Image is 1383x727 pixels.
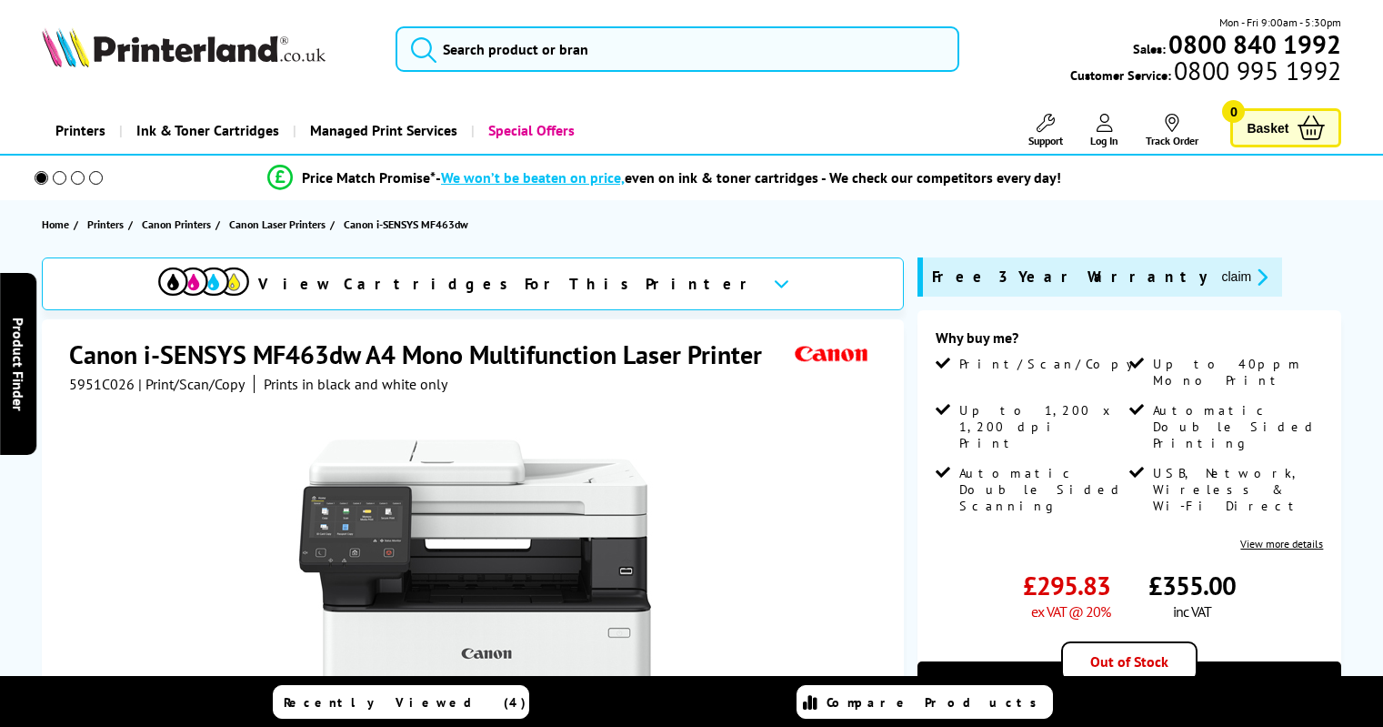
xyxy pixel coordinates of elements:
span: Canon Printers [142,215,211,234]
span: Free 3 Year Warranty [932,267,1208,288]
a: Special Offers [471,107,588,154]
a: Ink & Toner Cartridges [119,107,293,154]
span: Canon i-SENSYS MF463dw [344,217,468,231]
img: cmyk-icon.svg [158,268,249,296]
span: Sales: [1133,40,1166,57]
span: Mon - Fri 9:00am - 5:30pm [1219,14,1341,31]
span: Product Finder [9,317,27,410]
h1: Canon i-SENSYS MF463dw A4 Mono Multifunction Laser Printer [69,338,780,371]
span: Compare Products [827,694,1047,711]
span: 0800 995 1992 [1171,62,1341,79]
a: Track Order [1146,114,1198,147]
a: Support [1028,114,1063,147]
span: Basket [1247,116,1288,140]
a: Recently Viewed (4) [273,685,529,719]
input: Search product or bran [396,26,959,72]
span: Customer Service: [1070,62,1341,84]
a: Printers [42,107,119,154]
span: Print/Scan/Copy [959,356,1147,372]
span: Up to 1,200 x 1,200 dpi Print [959,402,1126,451]
div: Why buy me? [936,328,1324,356]
span: We won’t be beaten on price, [441,168,625,187]
img: Printerland Logo [42,27,326,67]
span: USB, Network, Wireless & Wi-Fi Direct [1153,465,1319,514]
div: Out of Stock [1061,641,1198,682]
a: Printers [87,215,128,234]
span: Up to 40ppm Mono Print [1153,356,1319,389]
span: £355.00 [1148,569,1236,602]
i: Prints in black and white only [264,375,447,393]
a: Canon Printers [142,215,215,234]
span: | Print/Scan/Copy [138,375,245,393]
a: View more details [1240,537,1323,550]
span: Canon Laser Printers [229,215,326,234]
span: Home [42,215,69,234]
span: Printers [87,215,124,234]
span: Automatic Double Sided Printing [1153,402,1319,451]
span: Automatic Double Sided Scanning [959,465,1126,514]
img: Canon [790,338,874,371]
li: modal_Promise [9,162,1319,194]
button: promo-description [1217,267,1274,288]
span: 0 [1222,100,1245,123]
span: View Cartridges For This Printer [258,274,758,294]
a: Managed Print Services [293,107,471,154]
span: Ink & Toner Cartridges [136,107,279,154]
a: Compare Products [797,685,1053,719]
span: 5951C026 [69,375,135,393]
span: Recently Viewed (4) [284,694,526,711]
span: ex VAT @ 20% [1031,602,1110,621]
div: - even on ink & toner cartridges - We check our competitors every day! [436,168,1061,187]
b: 0800 840 1992 [1168,27,1341,61]
a: Basket 0 [1230,108,1341,147]
span: £295.83 [1023,569,1110,602]
a: Log In [1090,114,1118,147]
a: Canon Laser Printers [229,215,330,234]
span: Support [1028,134,1063,147]
a: 0800 840 1992 [1166,35,1341,53]
span: Price Match Promise* [302,168,436,187]
a: Home [42,215,74,234]
span: Log In [1090,134,1118,147]
span: inc VAT [1173,602,1211,621]
a: Printerland Logo [42,27,373,71]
